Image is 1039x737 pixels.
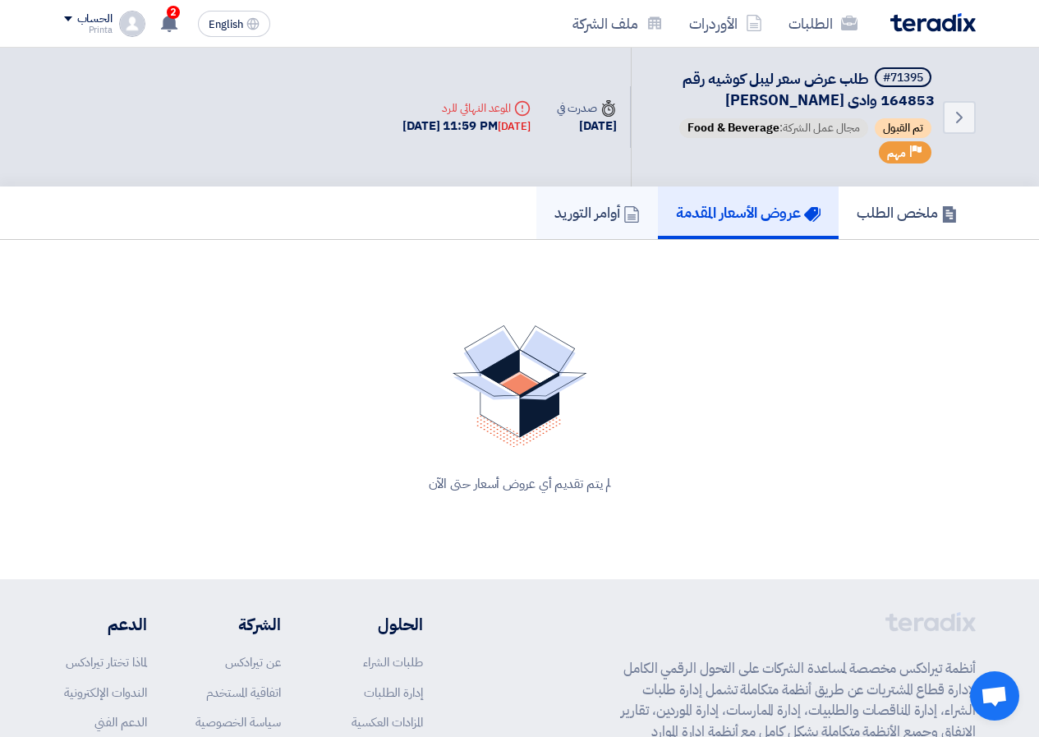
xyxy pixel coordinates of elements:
a: عروض الأسعار المقدمة [658,187,839,239]
a: الدعم الفني [94,713,147,731]
button: English [198,11,270,37]
span: تم القبول [875,118,931,138]
a: طلبات الشراء [363,653,423,671]
a: الندوات الإلكترونية [64,684,147,702]
a: عن تيرادكس [225,653,281,671]
li: الدعم [64,612,147,637]
img: profile_test.png [119,11,145,37]
a: ملخص الطلب [839,187,976,239]
span: 2 [167,6,180,19]
li: الشركة [195,612,281,637]
div: دردشة مفتوحة [970,671,1019,721]
h5: ملخص الطلب [857,203,958,222]
a: لماذا تختار تيرادكس [66,653,147,671]
a: أوامر التوريد [536,187,658,239]
span: مهم [887,145,906,161]
div: الموعد النهائي للرد [402,99,531,117]
a: اتفاقية المستخدم [206,684,281,702]
li: الحلول [330,612,423,637]
a: سياسة الخصوصية [195,713,281,731]
div: Printa [64,25,113,35]
a: ملف الشركة [559,4,676,43]
span: مجال عمل الشركة: [679,118,868,138]
div: [DATE] [557,117,616,136]
div: [DATE] 11:59 PM [402,117,531,136]
a: المزادات العكسية [352,713,423,731]
div: لم يتم تقديم أي عروض أسعار حتى الآن [84,474,956,494]
h5: عروض الأسعار المقدمة [676,203,821,222]
span: طلب عرض سعر ليبل كوشيه رقم 164853 وادى [PERSON_NAME] [683,67,935,111]
h5: طلب عرض سعر ليبل كوشيه رقم 164853 وادى فود السادات [651,67,935,110]
a: الأوردرات [676,4,775,43]
div: [DATE] [498,118,531,135]
img: No Quotations Found! [453,325,587,448]
a: الطلبات [775,4,871,43]
img: Teradix logo [890,13,976,32]
h5: أوامر التوريد [554,203,640,222]
div: #71395 [883,72,923,84]
span: English [209,19,243,30]
span: Food & Beverage [687,119,779,136]
a: إدارة الطلبات [364,684,423,702]
div: الحساب [77,12,113,26]
div: صدرت في [557,99,616,117]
